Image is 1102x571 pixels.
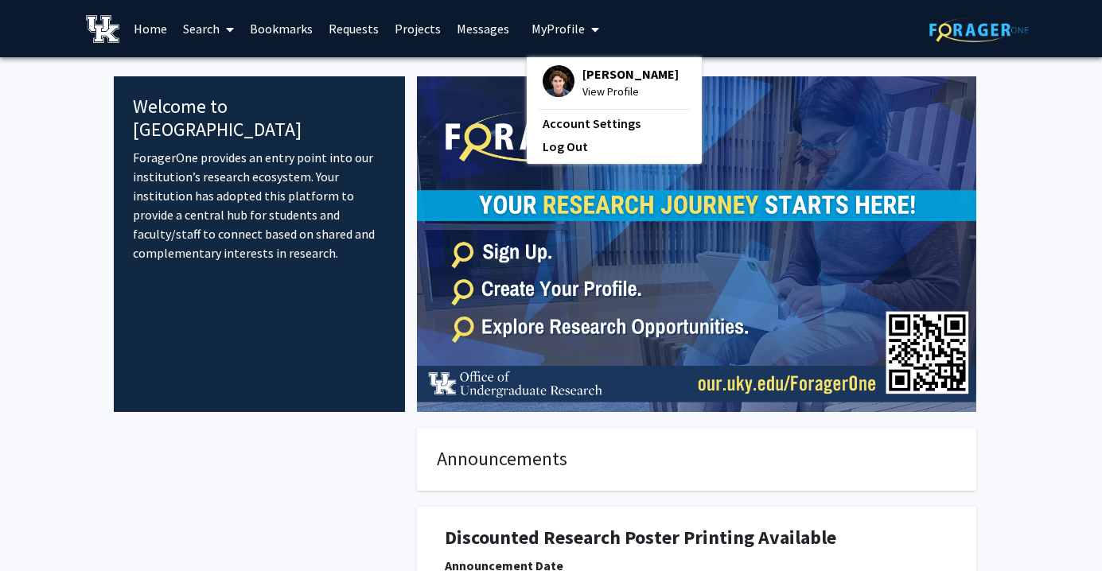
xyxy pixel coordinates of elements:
[543,114,686,133] a: Account Settings
[449,1,517,56] a: Messages
[543,65,574,97] img: Profile Picture
[543,65,679,100] div: Profile Picture[PERSON_NAME]View Profile
[387,1,449,56] a: Projects
[929,17,1029,42] img: ForagerOne Logo
[86,15,120,43] img: University of Kentucky Logo
[445,526,948,550] h1: Discounted Research Poster Printing Available
[437,448,956,471] h4: Announcements
[133,148,387,262] p: ForagerOne provides an entry point into our institution’s research ecosystem. Your institution ha...
[133,95,387,142] h4: Welcome to [GEOGRAPHIC_DATA]
[12,499,68,559] iframe: Chat
[532,21,585,37] span: My Profile
[126,1,175,56] a: Home
[417,76,976,412] img: Cover Image
[582,65,679,83] span: [PERSON_NAME]
[582,83,679,100] span: View Profile
[242,1,321,56] a: Bookmarks
[543,137,686,156] a: Log Out
[175,1,242,56] a: Search
[321,1,387,56] a: Requests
